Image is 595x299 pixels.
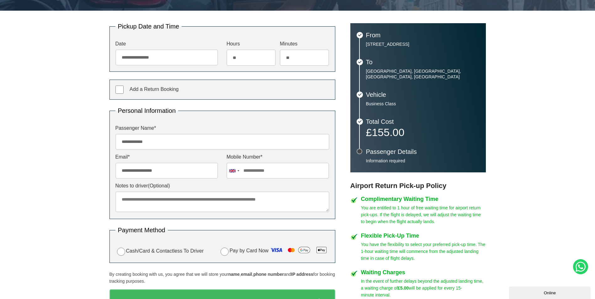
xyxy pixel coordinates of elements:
label: Mobile Number [226,155,329,160]
p: You have the flexibility to select your preferred pick-up time. The 1-hour waiting time will comm... [361,241,486,262]
strong: IP address [291,272,313,277]
legend: Payment Method [115,227,168,233]
label: Pay by Card Now [219,245,329,257]
strong: email [241,272,252,277]
label: Email [115,155,218,160]
input: Add a Return Booking [115,86,124,94]
p: In the event of further delays beyond the adjusted landing time, a waiting charge of will be appl... [361,278,486,298]
p: By creating booking with us, you agree that we will store your , , and for booking tracking purpo... [109,271,335,285]
legend: Personal Information [115,108,178,114]
p: Information required [366,158,480,164]
input: Pay by Card Now [220,248,229,256]
h3: To [366,59,480,65]
iframe: chat widget [509,285,592,299]
span: Add a Return Booking [130,87,179,92]
strong: phone number [253,272,284,277]
div: United Kingdom: +44 [227,163,241,178]
p: You are entitled to 1 hour of free waiting time for airport return pick-ups. If the flight is del... [361,204,486,225]
h3: Airport Return Pick-up Policy [350,182,486,190]
label: Date [115,41,218,46]
h4: Flexible Pick-Up Time [361,233,486,239]
p: Business Class [366,101,480,107]
p: [GEOGRAPHIC_DATA], [GEOGRAPHIC_DATA], [GEOGRAPHIC_DATA], [GEOGRAPHIC_DATA] [366,68,480,80]
p: £ [366,128,480,137]
label: Cash/Card & Contactless To Driver [115,247,204,256]
label: Minutes [280,41,329,46]
h3: Passenger Details [366,149,480,155]
input: Cash/Card & Contactless To Driver [117,248,125,256]
p: [STREET_ADDRESS] [366,41,480,47]
span: (Optional) [148,183,170,188]
h3: Total Cost [366,118,480,125]
span: 155.00 [372,126,404,138]
label: Notes to driver [115,183,329,188]
h3: From [366,32,480,38]
legend: Pickup Date and Time [115,23,182,29]
h4: Waiting Charges [361,270,486,275]
label: Passenger Name [115,126,329,131]
label: Hours [226,41,276,46]
strong: name [228,272,240,277]
strong: £5.00 [398,286,409,291]
h3: Vehicle [366,92,480,98]
h4: Complimentary Waiting Time [361,196,486,202]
